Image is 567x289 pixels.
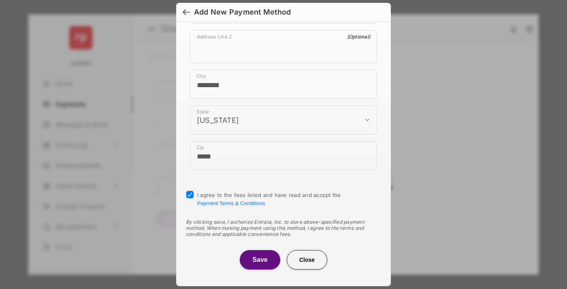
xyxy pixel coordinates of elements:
span: I agree to the fees listed and have read and accept the [197,192,341,206]
div: Add New Payment Method [194,8,291,17]
div: payment_method_screening[postal_addresses][postalCode] [190,141,377,170]
div: By clicking save, I authorize Entrata, Inc. to store above-specified payment method. When making ... [186,219,381,237]
div: payment_method_screening[postal_addresses][administrativeArea] [190,105,377,135]
div: payment_method_screening[postal_addresses][locality] [190,70,377,99]
button: Save [240,250,280,270]
button: I agree to the fees listed and have read and accept the [197,200,265,206]
button: Close [287,250,327,270]
div: payment_method_screening[postal_addresses][addressLine2] [190,30,377,63]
